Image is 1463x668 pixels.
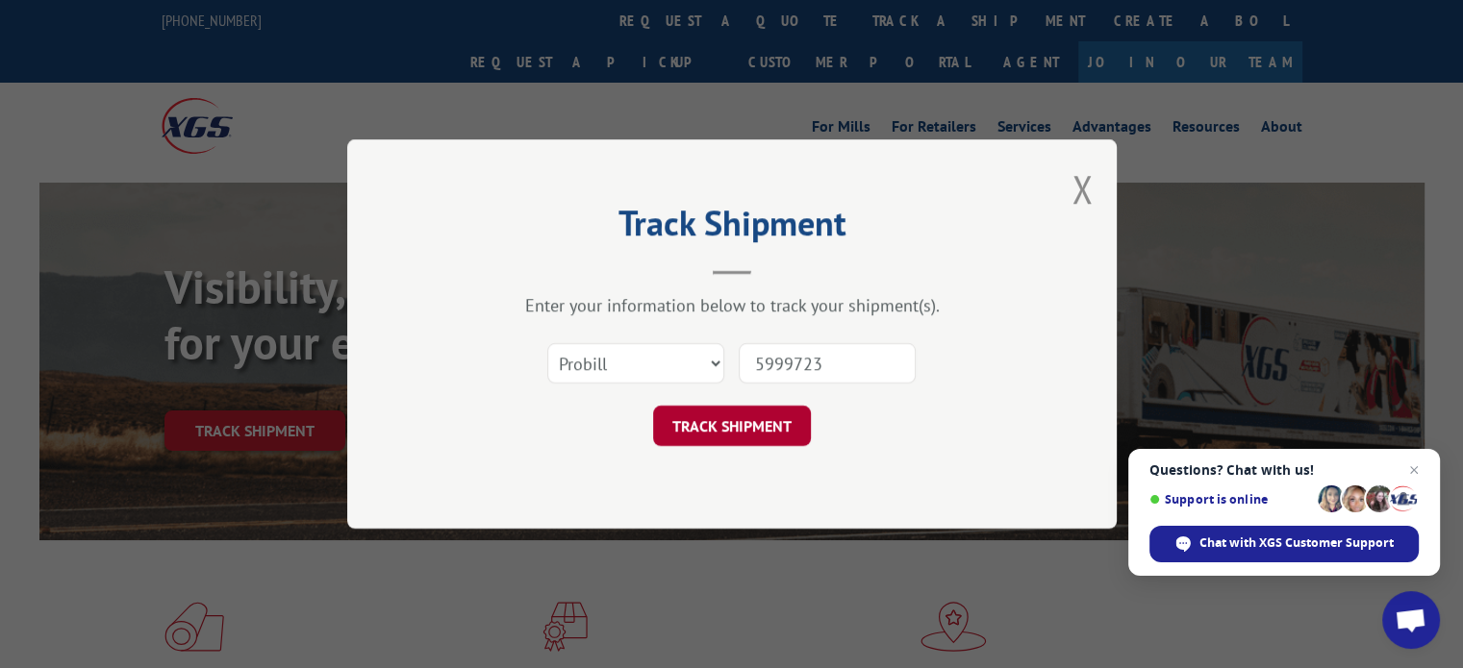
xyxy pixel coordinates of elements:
div: Open chat [1382,591,1440,649]
span: Close chat [1402,458,1425,482]
button: TRACK SHIPMENT [653,406,811,446]
input: Number(s) [739,343,916,383]
div: Enter your information below to track your shipment(s). [443,294,1021,316]
button: Close modal [1072,163,1093,214]
span: Questions? Chat with us! [1149,462,1419,478]
div: Chat with XGS Customer Support [1149,526,1419,562]
span: Support is online [1149,492,1311,507]
h2: Track Shipment [443,210,1021,246]
span: Chat with XGS Customer Support [1199,534,1394,552]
